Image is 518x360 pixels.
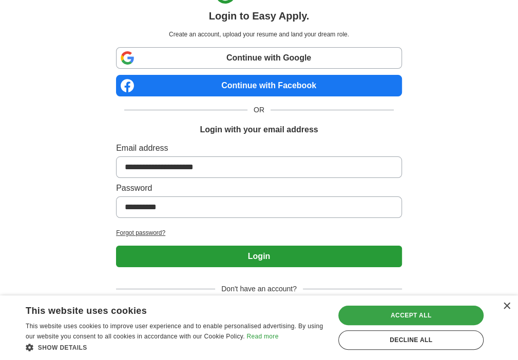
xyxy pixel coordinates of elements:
[116,246,402,267] button: Login
[215,284,303,294] span: Don't have an account?
[38,344,87,351] span: Show details
[503,303,510,310] div: Close
[246,333,278,340] a: Read more, opens a new window
[200,124,318,136] h1: Login with your email address
[116,142,402,154] label: Email address
[116,47,402,69] a: Continue with Google
[116,75,402,96] a: Continue with Facebook
[338,330,484,350] div: Decline all
[26,342,325,352] div: Show details
[26,302,300,317] div: This website uses cookies
[116,182,402,194] label: Password
[209,8,310,24] h1: Login to Easy Apply.
[26,323,323,340] span: This website uses cookies to improve user experience and to enable personalised advertising. By u...
[247,105,271,115] span: OR
[338,306,484,325] div: Accept all
[118,30,400,39] p: Create an account, upload your resume and land your dream role.
[116,228,402,237] a: Forgot password?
